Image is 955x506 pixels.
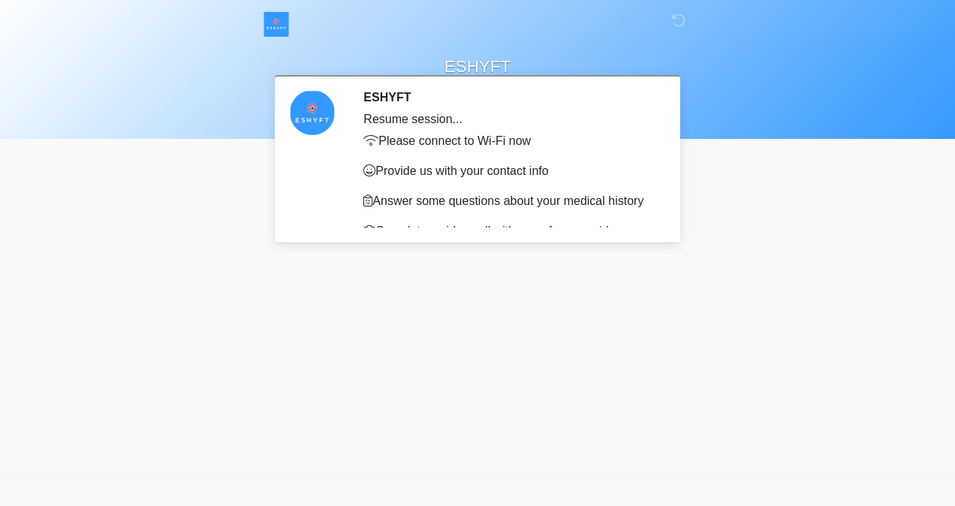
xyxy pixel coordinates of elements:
[267,54,688,76] h1: ESHYFT
[363,110,654,128] div: Resume session...
[264,11,289,37] img: ESHYFT Logo
[363,192,654,210] p: Answer some questions about your medical history
[363,90,654,104] h2: ESHYFT
[363,132,654,150] p: Please connect to Wi-Fi now
[363,222,654,240] p: Complete a video call with one of our providers
[290,90,335,135] img: Agent Avatar
[363,162,654,180] p: Provide us with your contact info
